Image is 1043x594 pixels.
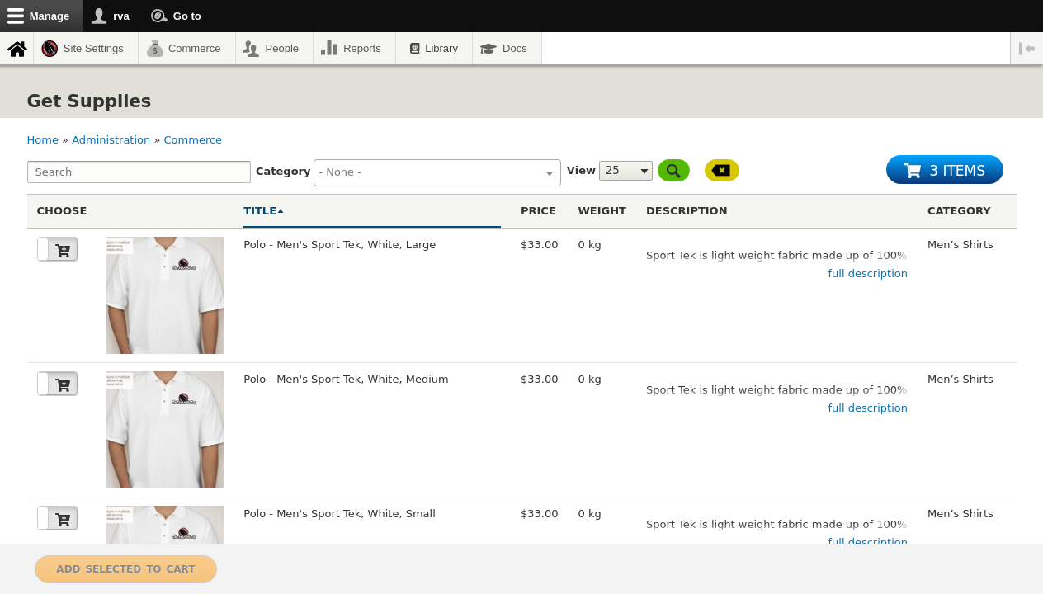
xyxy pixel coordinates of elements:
[139,32,235,64] a: Commerce
[918,363,1017,497] td: Men’s Shirts
[236,32,314,64] a: People
[319,164,550,181] input: - None -
[473,32,541,64] a: Docs
[1011,32,1043,64] button: Vertical orientation
[27,85,152,118] h1: Get Supplies
[234,363,511,497] td: Polo - Men's Sport Tek, White, Medium
[828,400,907,417] a: full description
[658,159,690,181] input: Refine Filters
[168,43,221,54] span: Commerce
[425,42,458,54] span: Library
[27,134,59,146] a: Home
[243,203,501,219] a: Title
[35,555,217,583] button: Add selected to cart
[314,32,395,64] a: Reports
[828,535,907,551] a: full description
[567,164,596,177] label: View
[234,229,511,363] td: Polo - Men's Sport Tek, White, Large
[56,559,195,576] span: Add selected to cart
[164,134,223,146] a: Commerce
[27,161,251,183] input: Search
[511,195,569,229] th: Price
[568,363,635,497] td: 0 kg
[828,266,907,282] a: full description
[918,229,1017,363] td: Men’s Shirts
[705,159,739,181] input: Clear Filters
[568,229,635,363] td: 0 kg
[72,134,150,146] a: Administration
[256,163,310,180] label: Category
[636,195,918,229] th: Description
[929,156,985,180] span: 3 items
[511,363,569,497] td: $33.00
[34,32,138,64] a: Site Settings
[918,195,1017,229] th: Category
[886,157,1003,182] a: Cart 3 items
[568,195,635,229] th: Weight
[511,229,569,363] td: $33.00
